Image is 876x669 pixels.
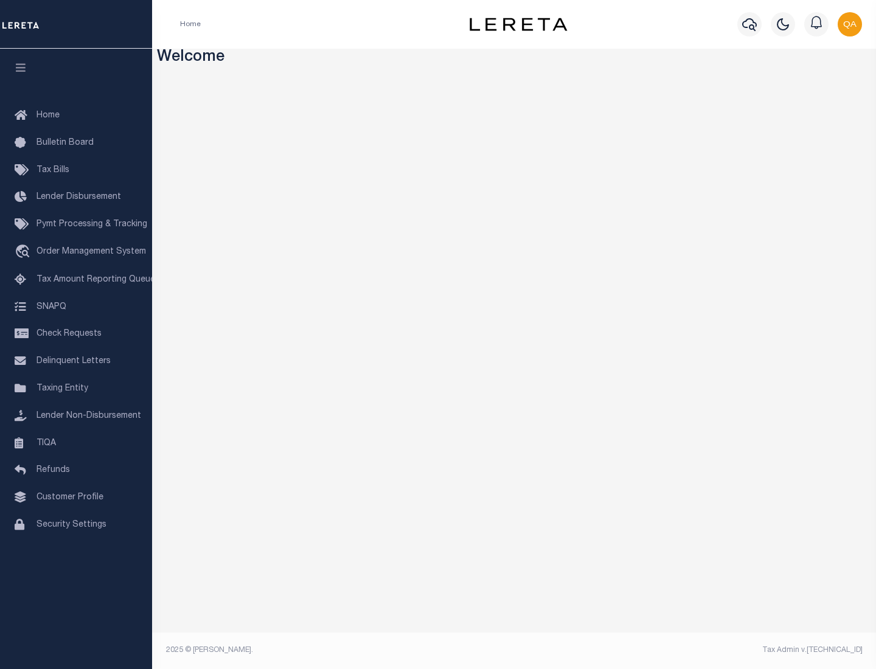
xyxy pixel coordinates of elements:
span: Lender Non-Disbursement [36,412,141,420]
span: Security Settings [36,521,106,529]
div: Tax Admin v.[TECHNICAL_ID] [523,645,863,656]
span: SNAPQ [36,302,66,311]
img: logo-dark.svg [470,18,567,31]
span: Home [36,111,60,120]
span: TIQA [36,438,56,447]
span: Check Requests [36,330,102,338]
span: Lender Disbursement [36,193,121,201]
div: 2025 © [PERSON_NAME]. [157,645,515,656]
h3: Welcome [157,49,872,68]
span: Customer Profile [36,493,103,502]
span: Delinquent Letters [36,357,111,366]
span: Pymt Processing & Tracking [36,220,147,229]
span: Taxing Entity [36,384,88,393]
span: Refunds [36,466,70,474]
span: Bulletin Board [36,139,94,147]
img: svg+xml;base64,PHN2ZyB4bWxucz0iaHR0cDovL3d3dy53My5vcmcvMjAwMC9zdmciIHBvaW50ZXItZXZlbnRzPSJub25lIi... [838,12,862,36]
span: Tax Bills [36,166,69,175]
span: Tax Amount Reporting Queue [36,276,155,284]
span: Order Management System [36,248,146,256]
li: Home [180,19,201,30]
i: travel_explore [15,244,34,260]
